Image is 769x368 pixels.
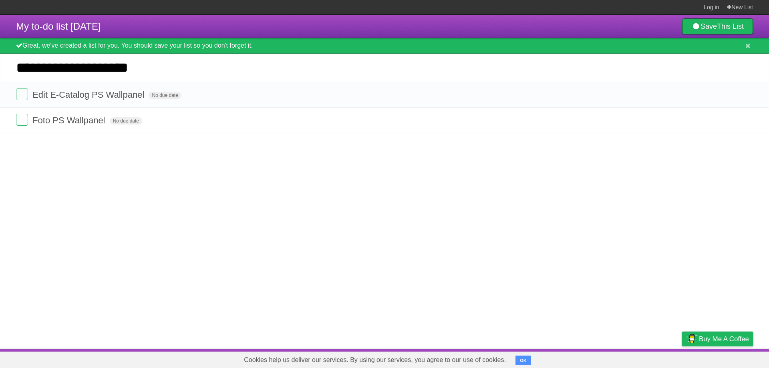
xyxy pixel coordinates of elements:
[110,117,142,125] span: No due date
[149,92,181,99] span: No due date
[672,351,693,366] a: Privacy
[32,115,107,125] span: Foto PS Wallpanel
[682,332,753,346] a: Buy me a coffee
[515,356,531,365] button: OK
[16,114,28,126] label: Done
[717,22,744,30] b: This List
[32,90,146,100] span: Edit E-Catalog PS Wallpanel
[686,332,697,346] img: Buy me a coffee
[644,351,662,366] a: Terms
[16,88,28,100] label: Done
[16,21,101,32] span: My to-do list [DATE]
[236,352,514,368] span: Cookies help us deliver our services. By using our services, you agree to our use of cookies.
[602,351,634,366] a: Developers
[703,351,753,366] a: Suggest a feature
[682,18,753,34] a: SaveThis List
[699,332,749,346] span: Buy me a coffee
[576,351,592,366] a: About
